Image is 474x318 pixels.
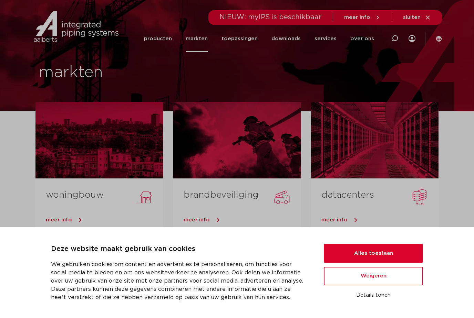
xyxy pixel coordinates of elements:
p: We gebruiken cookies om content en advertenties te personaliseren, om functies voor social media ... [51,260,307,301]
span: sluiten [403,15,421,20]
button: Details tonen [324,289,423,301]
a: meer info [321,215,439,225]
span: NIEUW: myIPS is beschikbaar [219,14,322,21]
button: Alles toestaan [324,244,423,263]
a: toepassingen [221,25,258,52]
a: woningbouw [46,190,104,199]
a: over ons [350,25,374,52]
h1: markten [39,62,234,84]
a: sluiten [403,14,431,21]
span: meer info [321,217,348,222]
a: markten [186,25,208,52]
a: brandbeveiliging [184,190,259,199]
a: services [315,25,337,52]
button: Weigeren [324,267,423,285]
a: datacenters [321,190,374,199]
a: meer info [184,215,301,225]
span: meer info [344,15,370,20]
nav: Menu [144,25,374,52]
a: downloads [271,25,301,52]
span: meer info [46,217,72,222]
a: meer info [46,215,163,225]
span: meer info [184,217,210,222]
p: Deze website maakt gebruik van cookies [51,244,307,255]
a: meer info [344,14,381,21]
a: producten [144,25,172,52]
